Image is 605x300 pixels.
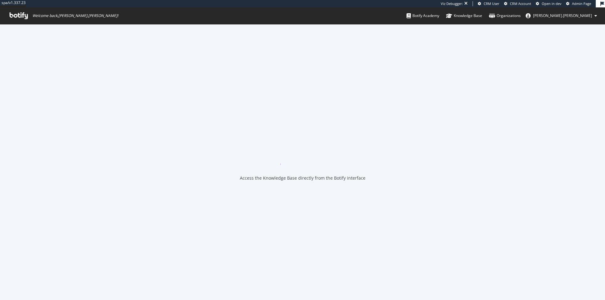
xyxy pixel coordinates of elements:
a: Open in dev [536,1,561,6]
div: Knowledge Base [446,13,482,19]
span: ryan.flanagan [533,13,592,18]
span: CRM Account [510,1,531,6]
a: Botify Academy [407,7,439,24]
span: CRM User [484,1,499,6]
span: Welcome back, [PERSON_NAME].[PERSON_NAME] ! [32,13,118,18]
div: animation [280,143,325,165]
a: Organizations [489,7,521,24]
a: Knowledge Base [446,7,482,24]
div: Viz Debugger: [441,1,463,6]
div: Access the Knowledge Base directly from the Botify interface [240,175,365,181]
div: Botify Academy [407,13,439,19]
a: Admin Page [566,1,591,6]
a: CRM Account [504,1,531,6]
span: Admin Page [572,1,591,6]
a: CRM User [478,1,499,6]
div: Organizations [489,13,521,19]
span: Open in dev [542,1,561,6]
button: [PERSON_NAME].[PERSON_NAME] [521,11,602,21]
